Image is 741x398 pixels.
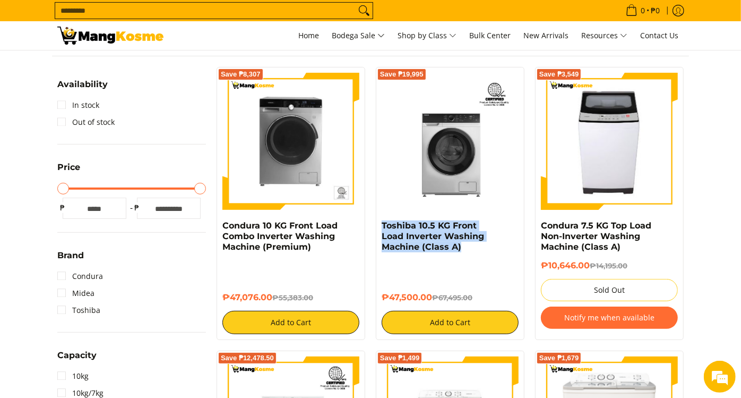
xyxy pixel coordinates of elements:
[541,307,678,329] button: Notify me when available
[57,114,115,131] a: Out of stock
[541,221,651,252] a: Condura 7.5 KG Top Load Non-Inverter Washing Machine (Class A)
[221,71,261,78] span: Save ₱8,307
[432,293,472,302] del: ₱67,495.00
[174,5,200,31] div: Minimize live chat window
[57,80,108,97] summary: Open
[293,21,324,50] a: Home
[57,268,103,285] a: Condura
[222,221,338,252] a: Condura 10 KG Front Load Combo Inverter Washing Machine (Premium)
[392,21,462,50] a: Shop by Class
[382,292,519,303] h6: ₱47,500.00
[57,163,80,180] summary: Open
[541,279,678,301] button: Sold Out
[57,285,94,302] a: Midea
[590,261,627,270] del: ₱14,195.00
[326,21,390,50] a: Bodega Sale
[382,221,484,252] a: Toshiba 10.5 KG Front Load Inverter Washing Machine (Class A)
[539,71,579,78] span: Save ₱3,549
[541,260,678,271] h6: ₱10,646.00
[57,351,97,360] span: Capacity
[57,351,97,368] summary: Open
[640,30,678,40] span: Contact Us
[132,202,142,213] span: ₱
[57,97,99,114] a: In stock
[222,73,359,210] img: Condura 10 KG Front Load Combo Inverter Washing Machine (Premium)
[398,29,456,43] span: Shop by Class
[57,27,163,45] img: Washing Machines l Mang Kosme: Home Appliances Warehouse Sale Partner
[623,5,663,16] span: •
[57,251,84,260] span: Brand
[380,71,424,78] span: Save ₱19,995
[649,7,661,14] span: ₱0
[5,276,202,314] textarea: Type your message and hit 'Enter'
[639,7,647,14] span: 0
[221,355,274,361] span: Save ₱12,478.50
[298,30,319,40] span: Home
[576,21,633,50] a: Resources
[57,202,68,213] span: ₱
[539,355,579,361] span: Save ₱1,679
[57,251,84,268] summary: Open
[382,311,519,334] button: Add to Cart
[57,80,108,89] span: Availability
[272,293,313,302] del: ₱55,383.00
[545,73,674,210] img: condura-7.5kg-topload-non-inverter-washing-machine-class-c-full-view-mang-kosme
[469,30,511,40] span: Bulk Center
[174,21,684,50] nav: Main Menu
[523,30,568,40] span: New Arrivals
[380,355,420,361] span: Save ₱1,499
[57,302,100,319] a: Toshiba
[581,29,627,43] span: Resources
[57,163,80,172] span: Price
[55,60,178,73] div: Chat with us now
[57,368,89,385] a: 10kg
[464,21,516,50] a: Bulk Center
[332,29,385,43] span: Bodega Sale
[222,292,359,303] h6: ₱47,076.00
[382,73,519,210] img: Toshiba 10.5 KG Front Load Inverter Washing Machine (Class A)
[62,127,147,234] span: We're online!
[635,21,684,50] a: Contact Us
[518,21,574,50] a: New Arrivals
[356,3,373,19] button: Search
[222,311,359,334] button: Add to Cart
